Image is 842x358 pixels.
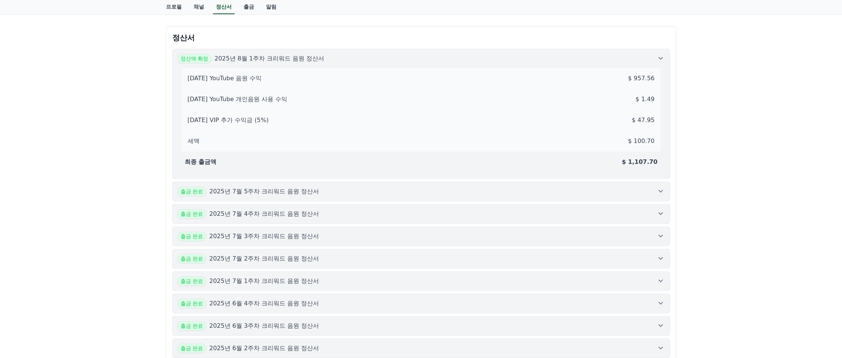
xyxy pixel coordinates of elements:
button: 출금 완료 2025년 7월 1주차 크리워드 음원 정산서 [172,271,670,291]
p: $ 1,107.70 [622,158,658,166]
span: 출금 완료 [177,276,206,286]
p: 2025년 7월 2주차 크리워드 음원 정산서 [209,254,319,263]
span: 출금 완료 [177,321,206,331]
button: 출금 완료 2025년 7월 3주차 크리워드 음원 정산서 [172,227,670,246]
p: [DATE] YouTube 음원 수익 [188,74,262,83]
button: 출금 완료 2025년 7월 2주차 크리워드 음원 정산서 [172,249,670,268]
p: [DATE] VIP 추가 수익금 (5%) [188,116,269,125]
span: 출금 완료 [177,187,206,196]
p: 2025년 7월 4주차 크리워드 음원 정산서 [209,209,319,218]
p: $ 47.95 [632,116,654,125]
button: 정산액 확정 2025년 8월 1주차 크리워드 음원 정산서 [DATE] YouTube 음원 수익 $ 957.56[DATE] YouTube 개인음원 사용 수익 $ 1.49[DAT... [172,49,670,179]
button: 출금 완료 2025년 7월 5주차 크리워드 음원 정산서 [172,182,670,201]
span: 출금 완료 [177,231,206,241]
p: [DATE] YouTube 개인음원 사용 수익 [188,95,288,104]
p: 2025년 7월 1주차 크리워드 음원 정산서 [209,277,319,286]
p: 세액 [188,137,200,146]
p: 2025년 7월 5주차 크리워드 음원 정산서 [209,187,319,196]
button: 출금 완료 2025년 6월 3주차 크리워드 음원 정산서 [172,316,670,336]
p: 2025년 7월 3주차 크리워드 음원 정산서 [209,232,319,241]
p: $ 957.56 [628,74,654,83]
p: $ 1.49 [636,95,655,104]
span: 출금 완료 [177,343,206,353]
p: 2025년 6월 4주차 크리워드 음원 정산서 [209,299,319,308]
p: 2025년 8월 1주차 크리워드 음원 정산서 [215,54,325,63]
p: 최종 출금액 [185,158,217,166]
p: 정산서 [172,32,670,43]
span: 출금 완료 [177,254,206,264]
button: 출금 완료 2025년 6월 4주차 크리워드 음원 정산서 [172,294,670,313]
button: 출금 완료 2025년 6월 2주차 크리워드 음원 정산서 [172,339,670,358]
span: 출금 완료 [177,209,206,219]
p: 2025년 6월 3주차 크리워드 음원 정산서 [209,321,319,330]
button: 출금 완료 2025년 7월 4주차 크리워드 음원 정산서 [172,204,670,224]
span: 출금 완료 [177,299,206,308]
span: 정산액 확정 [177,54,212,63]
p: 2025년 6월 2주차 크리워드 음원 정산서 [209,344,319,353]
p: $ 100.70 [628,137,654,146]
